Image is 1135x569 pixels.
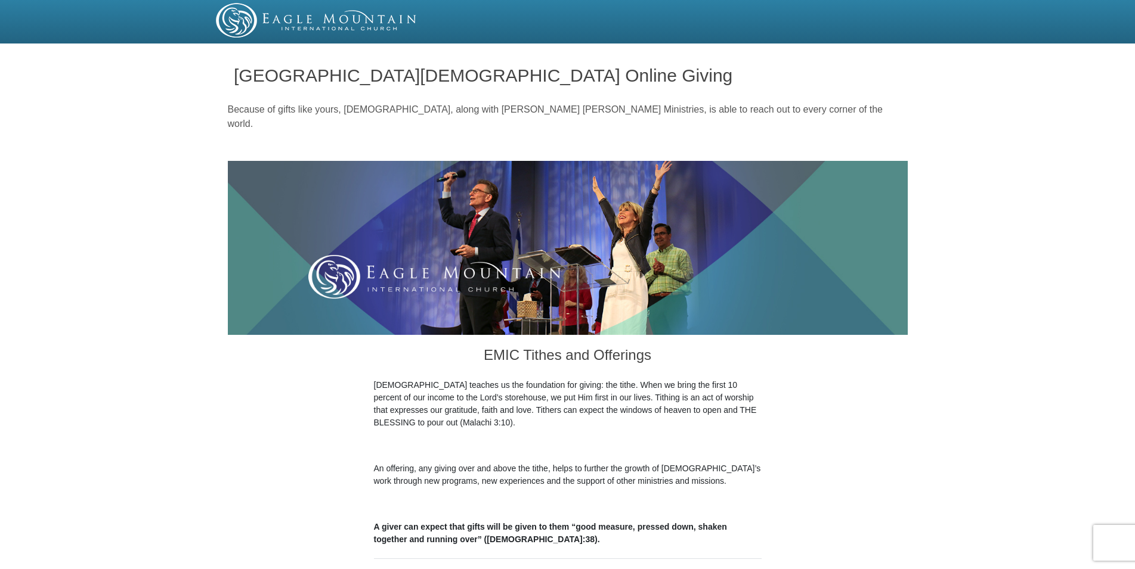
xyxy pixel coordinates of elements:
[216,3,417,38] img: EMIC
[234,66,901,85] h1: [GEOGRAPHIC_DATA][DEMOGRAPHIC_DATA] Online Giving
[374,379,762,429] p: [DEMOGRAPHIC_DATA] teaches us the foundation for giving: the tithe. When we bring the first 10 pe...
[228,102,908,131] p: Because of gifts like yours, [DEMOGRAPHIC_DATA], along with [PERSON_NAME] [PERSON_NAME] Ministrie...
[374,462,762,487] p: An offering, any giving over and above the tithe, helps to further the growth of [DEMOGRAPHIC_DAT...
[374,335,762,379] h3: EMIC Tithes and Offerings
[374,522,727,544] b: A giver can expect that gifts will be given to them “good measure, pressed down, shaken together ...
